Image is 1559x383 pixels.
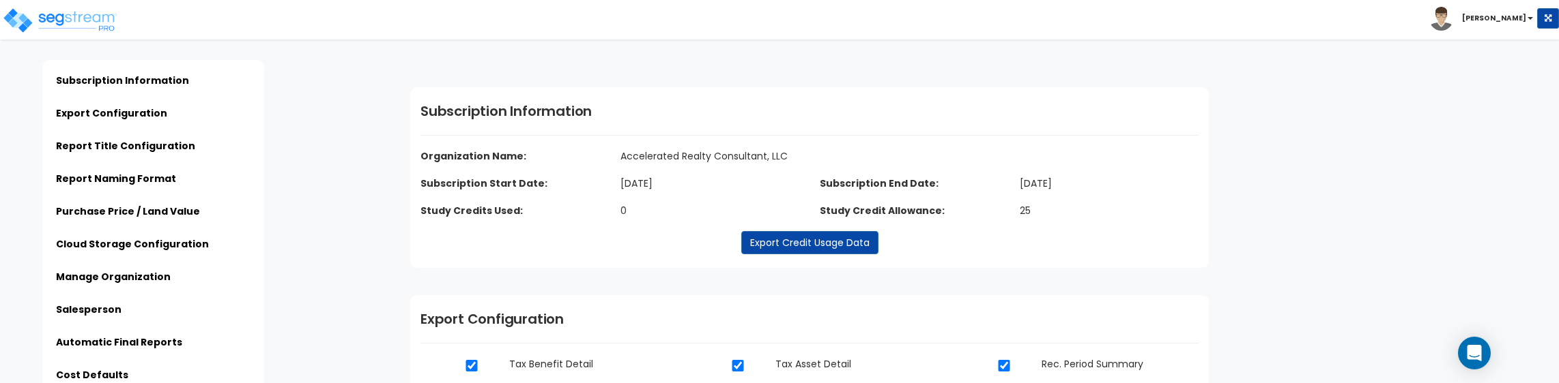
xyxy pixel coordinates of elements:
a: Export Configuration [56,106,167,120]
b: [PERSON_NAME] [1462,13,1526,23]
a: Subscription Information [56,74,189,87]
dd: Tax Benefit Detail [499,357,676,371]
a: Cost Defaults [56,368,128,382]
dt: Study Credit Allowance: [810,204,1010,217]
dd: Tax Asset Detail [765,357,943,371]
img: logo_pro_r.png [2,7,118,34]
a: Export Credit Usage Data [741,231,878,254]
dd: Rec. Period Summary [1031,357,1209,371]
a: Report Title Configuration [56,139,195,153]
dd: 0 [610,204,810,217]
dt: Subscription Start Date: [410,177,610,190]
a: Purchase Price / Land Value [56,204,200,218]
dd: [DATE] [610,177,810,190]
a: Cloud Storage Configuration [56,237,209,251]
a: Manage Organization [56,270,171,284]
dd: 25 [1010,204,1210,217]
img: avatar.png [1429,7,1453,31]
dd: [DATE] [1010,177,1210,190]
dt: Organization Name: [410,149,810,163]
a: Salesperson [56,303,121,316]
h1: Subscription Information [420,101,1199,121]
h1: Export Configuration [420,309,1199,329]
dd: Accelerated Realty Consultant, LLC [610,149,1010,163]
a: Automatic Final Reports [56,335,182,349]
a: Report Naming Format [56,172,176,185]
dt: Study Credits Used: [410,204,610,217]
dt: Subscription End Date: [810,177,1010,190]
div: Open Intercom Messenger [1458,337,1491,369]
